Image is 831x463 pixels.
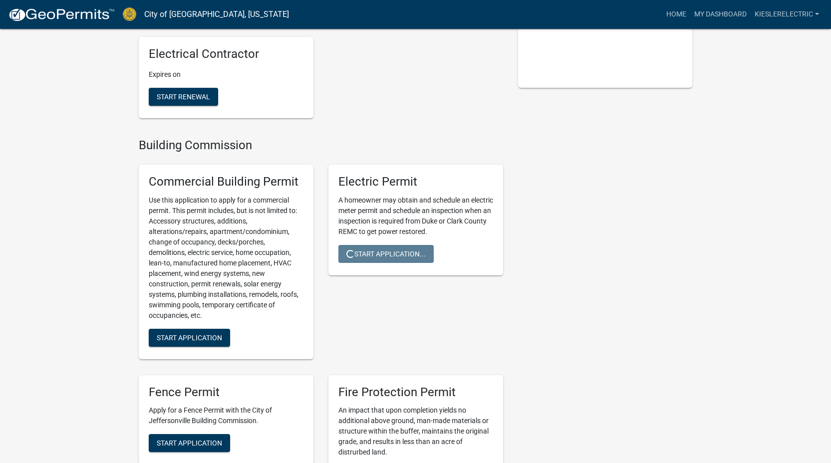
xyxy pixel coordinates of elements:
p: A homeowner may obtain and schedule an electric meter permit and schedule an inspection when an i... [338,195,493,237]
a: My Dashboard [690,5,751,24]
p: An impact that upon completion yields no additional above ground, man-made materials or structure... [338,405,493,458]
h5: Fire Protection Permit [338,385,493,400]
span: Start Application... [346,249,426,257]
span: Start Application [157,333,222,341]
h5: Fence Permit [149,385,303,400]
button: Start Application [149,329,230,347]
button: Start Application [149,434,230,452]
p: Expires on [149,69,303,80]
h4: Building Commission [139,138,503,153]
button: Start Application... [338,245,434,263]
span: Start Renewal [157,93,210,101]
a: Home [662,5,690,24]
span: Start Application [157,439,222,447]
p: Apply for a Fence Permit with the City of Jeffersonville Building Commission. [149,405,303,426]
a: KieslerElectric [751,5,823,24]
h5: Commercial Building Permit [149,175,303,189]
a: City of [GEOGRAPHIC_DATA], [US_STATE] [144,6,289,23]
img: City of Jeffersonville, Indiana [123,7,136,21]
h5: Electric Permit [338,175,493,189]
button: Start Renewal [149,88,218,106]
wm-registration-list-section: My Contractor Registration Renewals [139,10,503,126]
h5: Electrical Contractor [149,47,303,61]
p: Use this application to apply for a commercial permit. This permit includes, but is not limited t... [149,195,303,321]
